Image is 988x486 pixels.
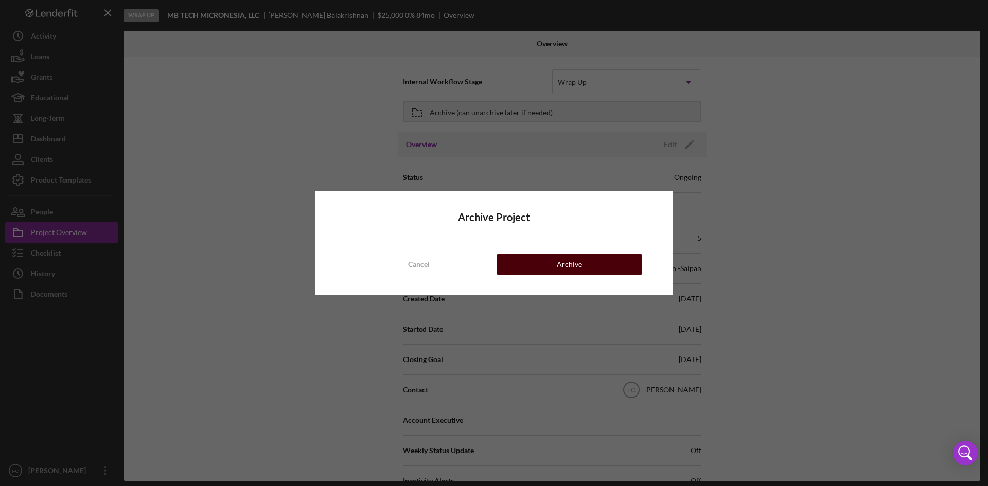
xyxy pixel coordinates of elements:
h4: Archive Project [346,211,642,223]
div: Archive [557,254,582,275]
button: Cancel [346,254,491,275]
button: Archive [497,254,642,275]
div: Open Intercom Messenger [953,441,978,465]
div: Cancel [408,254,430,275]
